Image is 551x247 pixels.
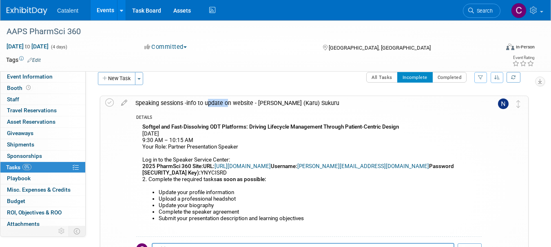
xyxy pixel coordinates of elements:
span: Sponsorships [7,153,42,159]
span: to [24,43,31,50]
span: Attachments [7,221,40,227]
span: Giveaways [7,130,33,136]
span: Asset Reservations [7,118,55,125]
a: Asset Reservations [0,116,85,127]
span: ROI, Objectives & ROO [7,209,62,216]
span: Event Information [7,73,53,80]
a: Playbook [0,173,85,184]
li: Upload a professional headshot [159,196,482,202]
a: Search [463,4,500,18]
button: Incomplete [397,72,433,83]
td: Toggle Event Tabs [69,226,86,236]
span: Catalent [57,7,78,14]
a: [URL][DOMAIN_NAME] [215,163,271,169]
a: Attachments [0,219,85,230]
td: Personalize Event Tab Strip [55,226,69,236]
a: Tasks0% [0,162,85,173]
img: ExhibitDay [7,7,47,15]
span: Misc. Expenses & Credits [7,186,71,193]
a: Budget [0,196,85,207]
div: In-Person [516,44,535,50]
b: Username: [271,163,297,169]
a: Refresh [507,72,520,83]
li: Update your biography [159,202,482,209]
li: Submit your presentation description and learning objectives [159,215,482,222]
a: Booth [0,83,85,94]
span: Staff [7,96,19,103]
b: Password [SECURITY_DATA] Key): [142,163,454,176]
td: Tags [6,56,41,64]
li: Update your profile information [159,189,482,196]
div: Event Format [457,42,535,55]
img: Nicole Bullock [498,98,509,109]
span: 0% [22,164,31,170]
a: Giveaways [0,128,85,139]
a: ROI, Objectives & ROO [0,207,85,218]
a: Edit [27,57,41,63]
a: Event Information [0,71,85,82]
div: AAPS PharmSci 360 [4,24,490,39]
span: Budget [7,198,25,204]
span: Booth [7,85,32,91]
div: Speaking sessions -info to update on website - [PERSON_NAME] (Karu) Sukuru [131,96,482,110]
span: Playbook [7,175,31,181]
span: Tasks [6,164,31,170]
b: URL: [203,163,215,169]
span: Travel Reservations [7,107,57,114]
img: Format-Inperson.png [506,44,514,50]
a: Travel Reservations [0,105,85,116]
button: New Task [98,72,135,85]
div: [DATE] 9:30 AM – 10:15 AM Your Role: Partner Presentation Speaker Log in to the Speaker Service C... [136,122,482,236]
span: [DATE] [DATE] [6,43,49,50]
div: Event Rating [512,56,534,60]
a: Staff [0,94,85,105]
span: Search [474,8,493,14]
button: Completed [432,72,467,83]
a: Sponsorships [0,151,85,162]
button: Committed [142,43,190,51]
li: Complete the speaker agreement [159,209,482,215]
b: 2025 PharmSci 360 Site: [142,163,203,169]
a: Shipments [0,139,85,150]
img: Christina Szendi [511,3,527,18]
a: edit [117,99,131,107]
span: Booth not reserved yet [24,85,32,91]
b: as soon as possible: [217,176,266,182]
a: Misc. Expenses & Credits [0,184,85,195]
b: Softgel and Fast-Dissolving ODT Platforms: Driving Lifecycle Management Through Patient-Centric D... [142,124,399,130]
span: Shipments [7,141,34,148]
button: All Tasks [366,72,398,83]
a: [PERSON_NAME][EMAIL_ADDRESS][DOMAIN_NAME] [297,163,429,169]
i: Move task [516,100,520,108]
span: (4 days) [50,44,67,50]
span: [GEOGRAPHIC_DATA], [GEOGRAPHIC_DATA] [329,45,431,51]
div: DETAILS [136,115,482,122]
